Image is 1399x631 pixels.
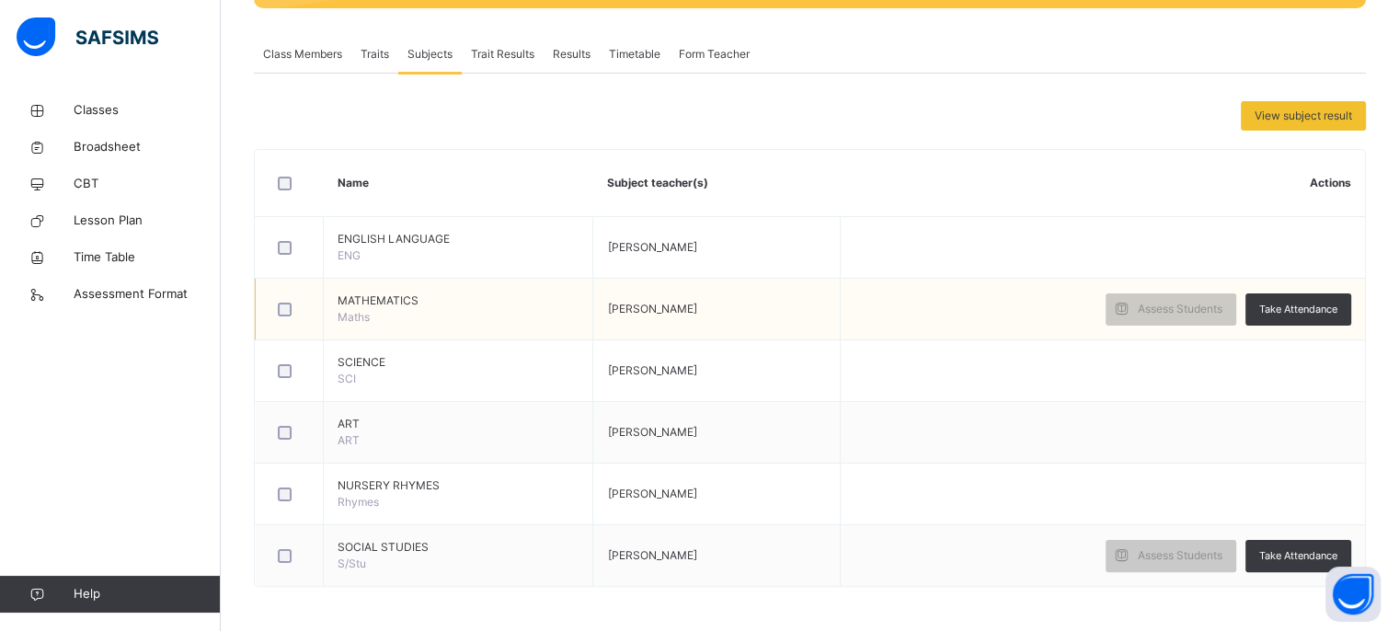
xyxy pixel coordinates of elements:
span: Results [553,46,591,63]
span: ART [338,416,579,432]
span: MATHEMATICS [338,293,579,309]
span: S/Stu [338,556,366,570]
span: Subjects [407,46,453,63]
button: Open asap [1325,567,1381,622]
span: Assessment Format [74,285,221,304]
span: [PERSON_NAME] [607,240,696,254]
span: Form Teacher [679,46,750,63]
th: Subject teacher(s) [593,150,841,217]
span: Timetable [609,46,660,63]
span: Traits [361,46,389,63]
th: Name [324,150,593,217]
span: ENGLISH LANGUAGE [338,231,579,247]
span: Trait Results [471,46,534,63]
span: NURSERY RHYMES [338,477,579,494]
span: Take Attendance [1259,548,1337,564]
span: Lesson Plan [74,212,221,230]
span: Assess Students [1138,301,1222,317]
span: Assess Students [1138,547,1222,564]
span: [PERSON_NAME] [607,548,696,562]
span: Broadsheet [74,138,221,156]
img: safsims [17,17,158,56]
span: Class Members [263,46,342,63]
span: SCIENCE [338,354,579,371]
span: Classes [74,101,221,120]
span: [PERSON_NAME] [607,425,696,439]
span: [PERSON_NAME] [607,363,696,377]
span: ENG [338,248,361,262]
span: Help [74,585,220,603]
span: Rhymes [338,495,379,509]
span: SCI [338,372,356,385]
span: Maths [338,310,370,324]
span: CBT [74,175,221,193]
span: Take Attendance [1259,302,1337,317]
span: SOCIAL STUDIES [338,539,579,556]
span: View subject result [1255,108,1352,124]
span: Time Table [74,248,221,267]
span: ART [338,433,360,447]
span: [PERSON_NAME] [607,487,696,500]
span: [PERSON_NAME] [607,302,696,315]
th: Actions [840,150,1365,217]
